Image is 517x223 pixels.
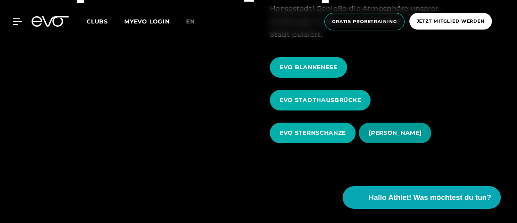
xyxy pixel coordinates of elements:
a: EVO STADTHAUSBRÜCKE [270,84,374,117]
a: en [186,17,205,26]
span: EVO BLANKENESE [280,63,337,72]
span: EVO STADTHAUSBRÜCKE [280,96,361,104]
a: Jetzt Mitglied werden [407,13,494,30]
a: MYEVO LOGIN [124,18,170,25]
span: en [186,18,195,25]
a: Clubs [87,17,124,25]
a: EVO BLANKENESE [270,51,350,84]
span: Gratis Probetraining [332,18,397,25]
a: EVO STERNSCHANZE [270,117,359,149]
span: EVO STERNSCHANZE [280,129,346,137]
span: [PERSON_NAME] [369,129,422,137]
span: Jetzt Mitglied werden [417,18,485,25]
span: Clubs [87,18,108,25]
button: Hallo Athlet! Was möchtest du tun? [343,186,501,209]
span: Hallo Athlet! Was möchtest du tun? [369,192,491,203]
a: [PERSON_NAME] [359,117,434,149]
a: Gratis Probetraining [322,13,407,30]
